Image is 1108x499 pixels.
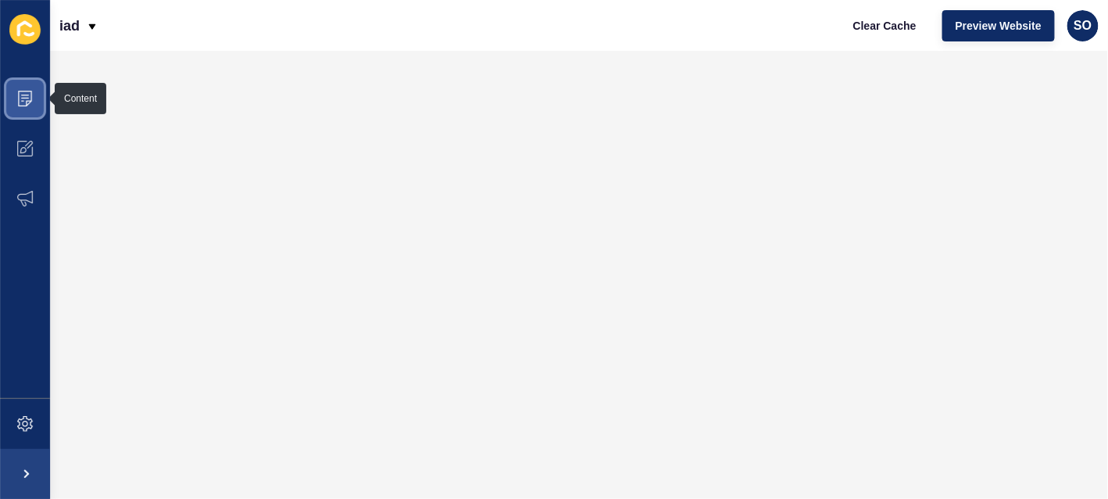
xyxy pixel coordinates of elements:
[1074,18,1092,34] span: SO
[64,92,97,105] div: Content
[956,18,1042,34] span: Preview Website
[59,6,80,45] p: iad
[840,10,930,41] button: Clear Cache
[853,18,917,34] span: Clear Cache
[942,10,1055,41] button: Preview Website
